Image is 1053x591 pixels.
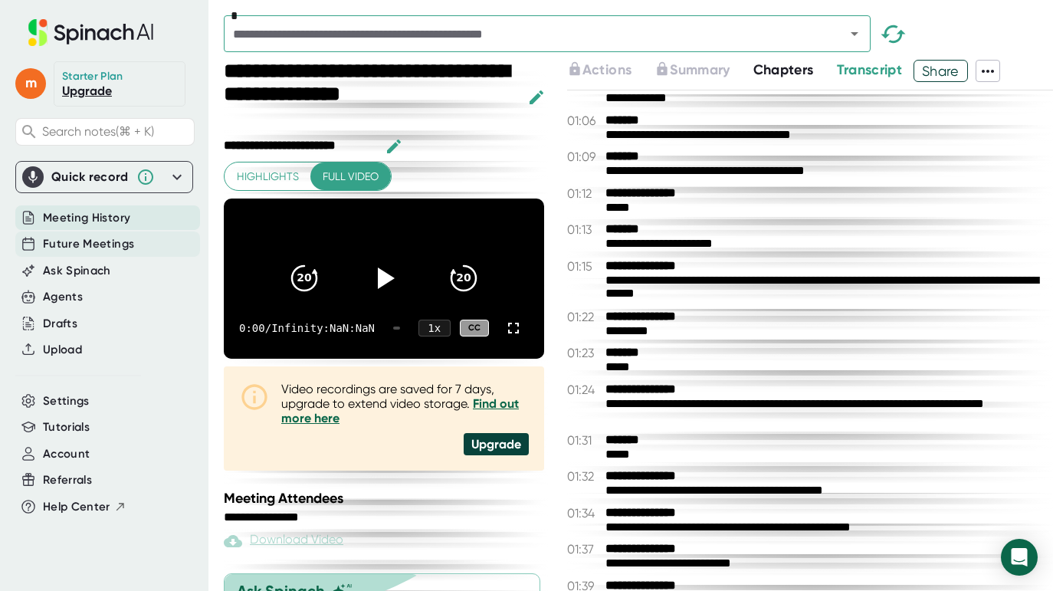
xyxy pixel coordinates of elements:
[837,60,903,80] button: Transcript
[914,57,967,84] span: Share
[567,542,602,557] span: 01:37
[43,262,111,280] button: Ask Spinach
[281,382,529,425] div: Video recordings are saved for 7 days, upgrade to extend video storage.
[567,469,602,484] span: 01:32
[43,209,130,227] button: Meeting History
[225,163,311,191] button: Highlights
[43,235,134,253] button: Future Meetings
[567,113,602,128] span: 01:06
[43,392,90,410] button: Settings
[460,320,489,337] div: CC
[43,445,90,463] button: Account
[15,68,46,99] span: m
[51,169,129,185] div: Quick record
[239,322,375,334] div: 0:00 / Infinity:NaN:NaN
[310,163,391,191] button: Full video
[237,167,299,186] span: Highlights
[323,167,379,186] span: Full video
[464,433,529,455] div: Upgrade
[914,60,968,82] button: Share
[837,61,903,78] span: Transcript
[224,532,343,550] div: Paid feature
[43,498,126,516] button: Help Center
[654,60,753,82] div: Upgrade to access
[43,341,82,359] button: Upload
[844,23,865,44] button: Open
[1001,539,1038,576] div: Open Intercom Messenger
[62,84,112,98] a: Upgrade
[582,61,631,78] span: Actions
[567,186,602,201] span: 01:12
[224,490,548,507] div: Meeting Attendees
[418,320,451,337] div: 1 x
[753,60,814,80] button: Chapters
[567,310,602,324] span: 01:22
[43,498,110,516] span: Help Center
[654,60,730,80] button: Summary
[43,315,77,333] button: Drafts
[567,506,602,520] span: 01:34
[670,61,730,78] span: Summary
[567,222,602,237] span: 01:13
[753,61,814,78] span: Chapters
[281,396,519,425] a: Find out more here
[567,149,602,164] span: 01:09
[567,433,602,448] span: 01:31
[62,70,123,84] div: Starter Plan
[567,259,602,274] span: 01:15
[43,471,92,489] button: Referrals
[567,60,631,80] button: Actions
[43,288,83,306] button: Agents
[43,419,90,436] button: Tutorials
[567,346,602,360] span: 01:23
[22,162,186,192] div: Quick record
[42,124,154,139] span: Search notes (⌘ + K)
[567,383,602,397] span: 01:24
